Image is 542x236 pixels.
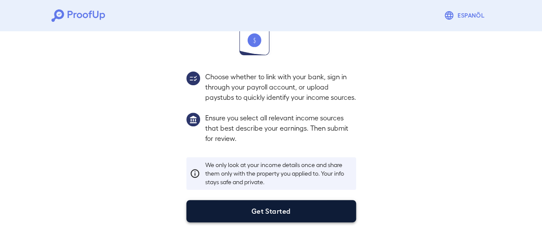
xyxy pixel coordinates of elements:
[205,113,356,143] p: Ensure you select all relevant income sources that best describe your earnings. Then submit for r...
[186,72,200,85] img: group2.svg
[186,113,200,126] img: group1.svg
[440,7,491,24] button: Espanõl
[186,200,356,222] button: Get Started
[205,72,356,102] p: Choose whether to link with your bank, sign in through your payroll account, or upload paystubs t...
[205,161,353,186] p: We only look at your income details once and share them only with the property you applied to. Yo...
